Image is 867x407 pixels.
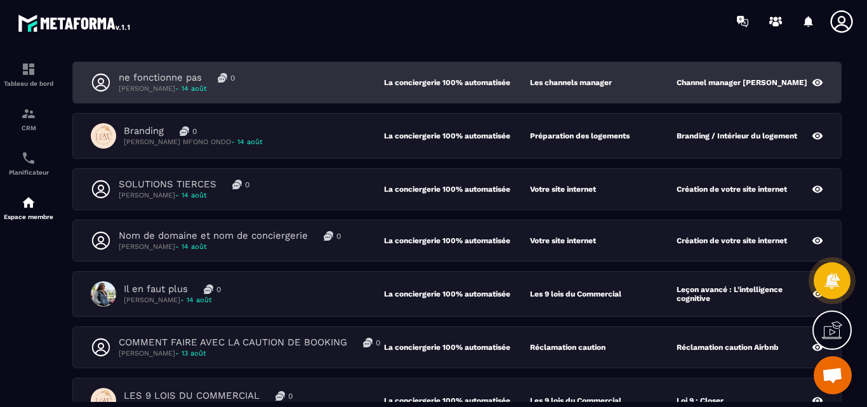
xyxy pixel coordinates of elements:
[677,185,787,194] p: Création de votre site internet
[180,126,189,136] img: messages
[384,396,531,405] p: La conciergerie 100% automatisée
[677,236,787,245] p: Création de votre site internet
[124,283,188,295] p: Il en faut plus
[119,72,202,84] p: ne fonctionne pas
[3,169,54,176] p: Planificateur
[530,78,612,87] p: Les channels manager
[230,73,235,83] p: 0
[124,137,263,147] p: [PERSON_NAME] MFONO ONDO
[530,185,596,194] p: Votre site internet
[119,242,341,251] p: [PERSON_NAME]
[376,338,380,348] p: 0
[3,52,54,97] a: formationformationTableau de bord
[384,290,531,298] p: La conciergerie 100% automatisée
[384,236,531,245] p: La conciergerie 100% automatisée
[216,284,221,295] p: 0
[384,343,531,352] p: La conciergerie 100% automatisée
[124,295,221,305] p: [PERSON_NAME]
[363,338,373,347] img: messages
[245,180,249,190] p: 0
[384,185,531,194] p: La conciergerie 100% automatisée
[3,141,54,185] a: schedulerschedulerPlanificateur
[232,180,242,189] img: messages
[677,131,797,140] p: Branding / Intérieur du logement
[218,73,227,83] img: messages
[21,195,36,210] img: automations
[530,131,630,140] p: Préparation des logements
[384,78,531,87] p: La conciergerie 100% automatisée
[3,80,54,87] p: Tableau de bord
[175,349,206,357] span: - 13 août
[192,126,197,137] p: 0
[3,124,54,131] p: CRM
[18,11,132,34] img: logo
[180,296,212,304] span: - 14 août
[677,396,724,405] p: Loi 9 : Closer
[124,390,260,402] p: LES 9 LOIS DU COMMERCIAL
[3,185,54,230] a: automationsautomationsEspace membre
[3,97,54,141] a: formationformationCRM
[677,78,807,87] p: Channel manager [PERSON_NAME]
[175,191,207,199] span: - 14 août
[119,349,380,358] p: [PERSON_NAME]
[288,391,293,401] p: 0
[119,230,308,242] p: Nom de domaine et nom de conciergerie
[21,150,36,166] img: scheduler
[530,236,596,245] p: Votre site internet
[530,290,621,298] p: Les 9 lois du Commercial
[119,337,347,349] p: COMMENT FAIRE AVEC LA CAUTION DE BOOKING
[3,213,54,220] p: Espace membre
[677,343,779,352] p: Réclamation caution Airbnb
[119,190,249,200] p: [PERSON_NAME]
[530,343,606,352] p: Réclamation caution
[119,178,216,190] p: SOLUTIONS TIERCES
[677,285,812,303] p: Leçon avancé : L'intelligence cognitive
[275,391,285,401] img: messages
[324,231,333,241] img: messages
[119,84,235,93] p: [PERSON_NAME]
[530,396,621,405] p: Les 9 lois du Commercial
[21,62,36,77] img: formation
[384,131,531,140] p: La conciergerie 100% automatisée
[231,138,263,146] span: - 14 août
[175,243,207,251] span: - 14 août
[814,356,852,394] a: Ouvrir le chat
[204,284,213,294] img: messages
[336,231,341,241] p: 0
[175,84,207,93] span: - 14 août
[124,125,164,137] p: Branding
[21,106,36,121] img: formation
